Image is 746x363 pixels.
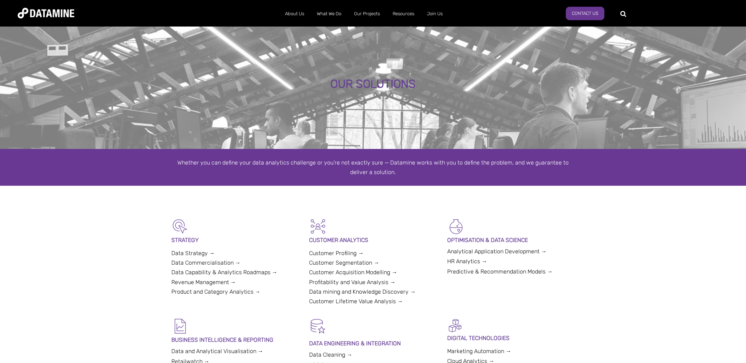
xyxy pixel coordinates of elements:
div: Whether you can define your data analytics challenge or you’re not exactly sure — Datamine works ... [171,158,575,177]
a: Data Cleaning → [309,351,352,358]
img: Datamine [18,8,74,18]
p: BUSINESS INTELLIGENCE & REPORTING [171,335,299,345]
a: Data mining and Knowledge Discovery → [309,288,416,295]
p: DIGITAL TECHNOLOGIES [447,333,575,343]
a: Marketing Automation → [447,348,511,355]
img: Digital Activation [447,317,463,333]
img: Customer Analytics [309,218,327,235]
a: Revenue Management → [171,279,236,286]
a: Predictive & Recommendation Models → [447,268,553,275]
p: STRATEGY [171,235,299,245]
p: DATA ENGINEERING & INTEGRATION [309,339,437,348]
a: Data Strategy → [171,250,215,257]
a: About Us [279,5,311,23]
a: Customer Segmentation → [309,259,379,266]
img: Strategy-1 [171,218,189,235]
a: Data Capability & Analytics Roadmaps → [171,269,278,276]
img: BI & Reporting [171,317,189,335]
div: OUR SOLUTIONS [84,78,662,91]
p: CUSTOMER ANALYTICS [309,235,437,245]
a: Analytical Application Development → [447,248,547,255]
a: HR Analytics → [447,258,487,265]
a: Our Projects [348,5,386,23]
a: Customer Acquisition Modelling → [309,269,397,276]
a: Data and Analytical Visualisation → [171,348,263,355]
a: What We Do [311,5,348,23]
a: Profitability and Value Analysis → [309,279,395,286]
a: Join Us [421,5,449,23]
a: Customer Lifetime Value Analysis → [309,298,403,305]
a: Customer Profiling → [309,250,364,257]
a: Resources [386,5,421,23]
a: Data Commercialisation → [171,259,241,266]
a: Product and Category Analytics → [171,288,261,295]
a: Contact Us [566,7,604,20]
img: Optimisation & Data Science [447,218,465,235]
p: OPTIMISATION & DATA SCIENCE [447,235,575,245]
img: Data Hygiene [309,317,327,335]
